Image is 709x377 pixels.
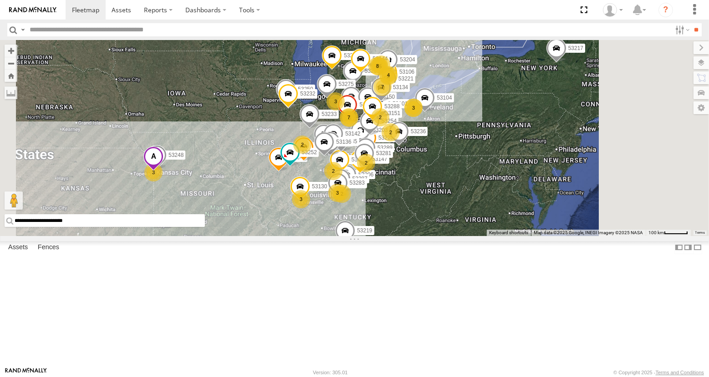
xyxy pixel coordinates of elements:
div: Version: 305.01 [313,370,347,375]
label: Search Query [19,23,26,36]
span: 53151 [385,110,400,116]
label: Search Filter Options [672,23,691,36]
i: ? [658,3,673,17]
span: 53142 [345,131,360,137]
div: 2 [371,108,389,126]
span: 53250 [298,86,313,92]
span: 53281 [376,150,391,156]
img: rand-logo.svg [9,7,56,13]
label: Measure [5,86,17,99]
span: 53232 [300,90,315,96]
a: Terms and Conditions [656,370,704,375]
span: 53245 [342,138,357,145]
span: 53283 [349,180,364,186]
span: 53275 [338,81,353,87]
div: 3 [326,92,345,111]
a: Visit our Website [5,368,47,377]
span: 53204 [400,56,415,63]
span: 53136 [336,139,351,145]
span: 53223 [378,135,393,141]
span: 53106 [399,69,414,75]
label: Hide Summary Table [693,241,702,254]
div: 7 [340,108,358,126]
span: 53287 [352,176,367,182]
div: 7 [373,78,392,96]
button: Zoom out [5,57,17,70]
span: 53101 [393,101,408,107]
span: 53233 [321,111,337,117]
div: 3 [404,99,423,117]
span: Map data ©2025 Google, INEGI Imagery ©2025 NASA [534,230,643,235]
span: 53255 [364,68,379,74]
label: Fences [33,241,64,254]
button: Keyboard shortcuts [489,230,528,236]
span: 53147 [372,156,387,162]
span: 53217 [568,45,583,51]
div: © Copyright 2025 - [613,370,704,375]
span: 53248 [168,152,183,158]
button: Zoom in [5,45,17,57]
div: 2 [333,185,351,203]
span: 53235 [344,52,359,59]
label: Map Settings [694,101,709,114]
div: 2 [382,123,400,141]
div: 3 [328,184,347,202]
button: Zoom Home [5,70,17,82]
label: Assets [4,241,32,254]
div: 3 [340,109,358,127]
span: 53288 [384,103,399,110]
label: Dock Summary Table to the Right [683,241,693,254]
span: 53236 [411,128,426,134]
a: Terms [695,231,705,235]
label: Dock Summary Table to the Left [674,241,683,254]
div: 2 [324,162,342,180]
span: 53134 [393,84,408,90]
span: 53221 [398,75,413,82]
button: Map Scale: 100 km per 49 pixels [646,230,691,236]
span: 53224 [359,101,374,108]
span: 53289 [377,145,392,151]
span: 53203 [372,127,388,133]
div: 2 [372,55,390,74]
div: 2 [293,136,311,154]
span: 53104 [437,95,452,101]
div: 3 [292,190,310,208]
div: 4 [379,66,398,84]
div: 8 [368,57,387,75]
div: 2 [379,67,398,85]
div: 15 [370,57,388,75]
div: Miky Transport [600,3,626,17]
span: 100 km [648,230,664,235]
span: 53130 [312,183,327,189]
button: Drag Pegman onto the map to open Street View [5,191,23,210]
span: 53219 [357,227,372,233]
span: 53216 [351,156,366,163]
span: 53206 [358,171,373,178]
span: 53252 [301,149,316,156]
div: 2 [357,154,375,172]
span: 53150 [379,94,394,100]
span: 53254 [381,118,396,124]
div: 3 [144,163,163,181]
